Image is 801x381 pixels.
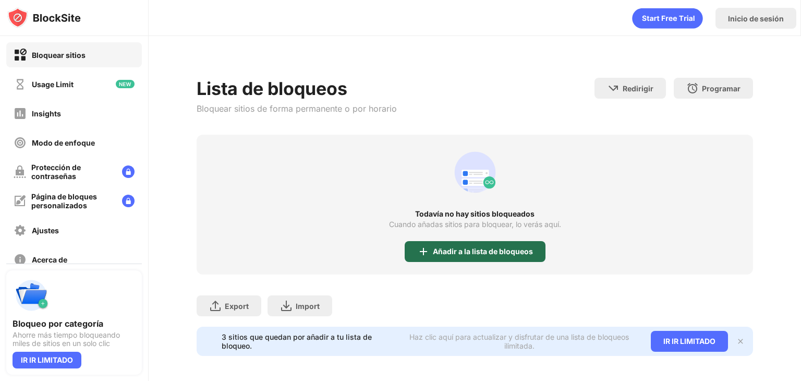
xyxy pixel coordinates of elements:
[32,226,59,235] div: Ajustes
[13,318,136,329] div: Bloqueo por categoría
[14,253,27,266] img: about-off.svg
[32,51,86,59] div: Bloquear sitios
[225,302,249,311] div: Export
[197,210,753,218] div: Todavía no hay sitios bloqueados
[31,163,114,181] div: Protección de contraseñas
[400,332,638,350] div: Haz clic aquí para actualizar y disfrutar de una lista de bloqueos ilimitada.
[14,78,27,91] img: time-usage-off.svg
[122,165,135,178] img: lock-menu.svg
[14,224,27,237] img: settings-off.svg
[702,84,741,93] div: Programar
[736,337,745,346] img: x-button.svg
[450,147,500,197] div: animation
[389,220,561,229] div: Cuando añadas sitios para bloquear, lo verás aquí.
[116,80,135,88] img: new-icon.svg
[197,78,397,99] div: Lista de bloqueos
[623,84,653,93] div: Redirigir
[32,255,67,264] div: Acerca de
[32,109,61,118] div: Insights
[32,138,95,147] div: Modo de enfoque
[7,7,81,28] img: logo-blocksite.svg
[651,331,728,352] div: IR IR LIMITADO
[31,192,114,210] div: Página de bloques personalizados
[13,277,50,314] img: push-categories.svg
[13,352,81,368] div: IR IR LIMITADO
[14,136,27,149] img: focus-off.svg
[433,247,533,256] div: Añadir a la lista de bloqueos
[32,80,74,89] div: Usage Limit
[122,195,135,207] img: lock-menu.svg
[197,103,397,114] div: Bloquear sitios de forma permanente o por horario
[14,195,26,207] img: customize-block-page-off.svg
[222,332,394,350] div: 3 sitios que quedan por añadir a tu lista de bloqueo.
[728,14,784,23] div: Inicio de sesión
[14,49,27,62] img: block-on.svg
[632,8,703,29] div: animation
[296,302,320,311] div: Import
[13,331,136,348] div: Ahorre más tiempo bloqueando miles de sitios en un solo clic
[14,165,26,178] img: password-protection-off.svg
[14,107,27,120] img: insights-off.svg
